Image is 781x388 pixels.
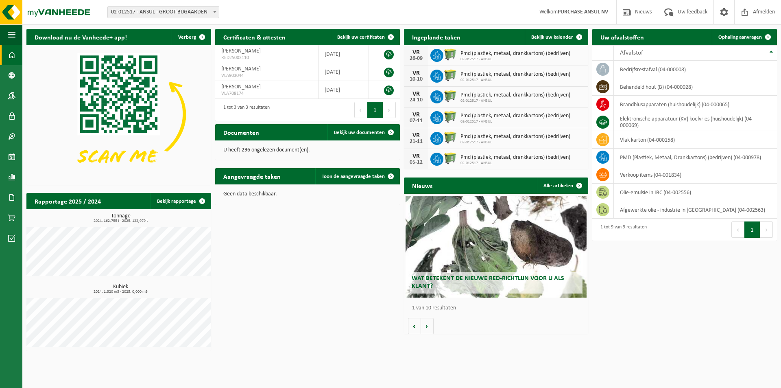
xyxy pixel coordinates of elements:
[383,102,396,118] button: Next
[460,140,570,145] span: 02-012517 - ANSUL
[408,56,424,61] div: 26-09
[460,71,570,78] span: Pmd (plastiek, metaal, drankkartons) (bedrijven)
[421,318,434,334] button: Volgende
[319,63,369,81] td: [DATE]
[408,77,424,82] div: 10-10
[614,113,777,131] td: elektronische apparatuur (KV) koelvries (huishoudelijk) (04-000069)
[178,35,196,40] span: Verberg
[614,131,777,149] td: vlak karton (04-000158)
[412,305,585,311] p: 1 van 10 resultaten
[408,97,424,103] div: 24-10
[408,70,424,77] div: VR
[215,168,289,184] h2: Aangevraagde taken
[408,318,421,334] button: Vorige
[223,191,392,197] p: Geen data beschikbaar.
[460,113,570,119] span: Pmd (plastiek, metaal, drankkartons) (bedrijven)
[31,284,211,294] h3: Kubiek
[443,48,457,61] img: WB-0660-HPE-GN-50
[592,29,652,45] h2: Uw afvalstoffen
[460,154,570,161] span: Pmd (plastiek, metaal, drankkartons) (bedrijven)
[408,160,424,165] div: 05-12
[151,193,210,209] a: Bekijk rapportage
[460,78,570,83] span: 02-012517 - ANSUL
[319,81,369,99] td: [DATE]
[406,196,587,298] a: Wat betekent de nieuwe RED-richtlijn voor u als klant?
[408,153,424,160] div: VR
[334,130,385,135] span: Bekijk uw documenten
[460,57,570,62] span: 02-012517 - ANSUL
[367,102,383,118] button: 1
[31,290,211,294] span: 2024: 1,320 m3 - 2025: 0,000 m3
[614,149,777,166] td: PMD (Plastiek, Metaal, Drankkartons) (bedrijven) (04-000978)
[408,132,424,139] div: VR
[443,68,457,82] img: WB-0660-HPE-GN-50
[718,35,762,40] span: Ophaling aanvragen
[354,102,367,118] button: Previous
[443,151,457,165] img: WB-0660-HPE-GN-50
[760,221,773,238] button: Next
[219,101,270,119] div: 1 tot 3 van 3 resultaten
[744,221,760,238] button: 1
[712,29,776,45] a: Ophaling aanvragen
[331,29,399,45] a: Bekijk uw certificaten
[460,161,570,166] span: 02-012517 - ANSUL
[31,213,211,223] h3: Tonnage
[537,178,587,194] a: Alle artikelen
[558,9,608,15] strong: PURCHASE ANSUL NV
[31,219,211,223] span: 2024: 162,755 t - 2025: 122,979 t
[620,50,643,56] span: Afvalstof
[614,201,777,219] td: afgewerkte olie - industrie in [GEOGRAPHIC_DATA] (04-002563)
[614,184,777,201] td: olie-emulsie in IBC (04-002556)
[412,275,564,289] span: Wat betekent de nieuwe RED-richtlijn voor u als klant?
[215,29,294,45] h2: Certificaten & attesten
[221,48,261,54] span: [PERSON_NAME]
[221,72,312,79] span: VLA903044
[215,124,267,140] h2: Documenten
[460,92,570,99] span: Pmd (plastiek, metaal, drankkartons) (bedrijven)
[614,96,777,113] td: brandblusapparaten (huishoudelijk) (04-000065)
[525,29,587,45] a: Bekijk uw kalender
[223,147,392,153] p: U heeft 296 ongelezen document(en).
[404,29,469,45] h2: Ingeplande taken
[26,193,109,209] h2: Rapportage 2025 / 2024
[408,49,424,56] div: VR
[408,139,424,145] div: 21-11
[108,7,219,18] span: 02-012517 - ANSUL - GROOT-BIJGAARDEN
[408,91,424,97] div: VR
[460,119,570,124] span: 02-012517 - ANSUL
[404,178,441,193] h2: Nieuws
[408,118,424,124] div: 07-11
[172,29,210,45] button: Verberg
[221,55,312,61] span: RED25002110
[443,131,457,145] img: WB-0660-HPE-GN-50
[460,134,570,140] span: Pmd (plastiek, metaal, drankkartons) (bedrijven)
[221,84,261,90] span: [PERSON_NAME]
[319,45,369,63] td: [DATE]
[26,45,211,184] img: Download de VHEPlus App
[443,89,457,103] img: WB-0660-HPE-GN-50
[315,168,399,184] a: Toon de aangevraagde taken
[443,110,457,124] img: WB-0660-HPE-GN-50
[460,50,570,57] span: Pmd (plastiek, metaal, drankkartons) (bedrijven)
[4,370,136,388] iframe: chat widget
[26,29,135,45] h2: Download nu de Vanheede+ app!
[531,35,573,40] span: Bekijk uw kalender
[221,66,261,72] span: [PERSON_NAME]
[731,221,744,238] button: Previous
[614,78,777,96] td: behandeld hout (B) (04-000028)
[221,90,312,97] span: VLA708174
[408,112,424,118] div: VR
[107,6,219,18] span: 02-012517 - ANSUL - GROOT-BIJGAARDEN
[337,35,385,40] span: Bekijk uw certificaten
[460,99,570,103] span: 02-012517 - ANSUL
[614,61,777,78] td: bedrijfsrestafval (04-000008)
[614,166,777,184] td: verkoop items (04-001834)
[596,221,647,239] div: 1 tot 9 van 9 resultaten
[327,124,399,140] a: Bekijk uw documenten
[322,174,385,179] span: Toon de aangevraagde taken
